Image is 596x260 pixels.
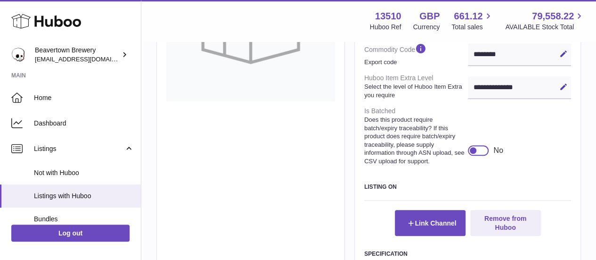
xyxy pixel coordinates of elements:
[370,23,401,32] div: Huboo Ref
[34,93,134,102] span: Home
[34,215,134,224] span: Bundles
[364,83,465,99] strong: Select the level of Huboo Item Extra you require
[364,39,468,70] dt: Commodity Code
[470,210,541,235] button: Remove from Huboo
[364,250,571,258] h3: Specification
[364,183,571,191] h3: Listing On
[493,145,503,156] div: No
[34,168,134,177] span: Not with Huboo
[395,210,465,235] button: Link Channel
[34,144,124,153] span: Listings
[11,225,130,242] a: Log out
[34,192,134,201] span: Listings with Huboo
[364,58,465,67] strong: Export code
[364,70,468,103] dt: Huboo Item Extra Level
[451,23,493,32] span: Total sales
[419,10,440,23] strong: GBP
[505,10,585,32] a: 79,558.22 AVAILABLE Stock Total
[35,55,139,63] span: [EMAIL_ADDRESS][DOMAIN_NAME]
[451,10,493,32] a: 661.12 Total sales
[364,116,465,165] strong: Does this product require batch/expiry traceability? If this product does require batch/expiry tr...
[454,10,482,23] span: 661.12
[413,23,440,32] div: Currency
[505,23,585,32] span: AVAILABLE Stock Total
[35,46,120,64] div: Beavertown Brewery
[364,103,468,169] dt: Is Batched
[532,10,574,23] span: 79,558.22
[11,48,25,62] img: internalAdmin-13510@internal.huboo.com
[34,119,134,128] span: Dashboard
[375,10,401,23] strong: 13510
